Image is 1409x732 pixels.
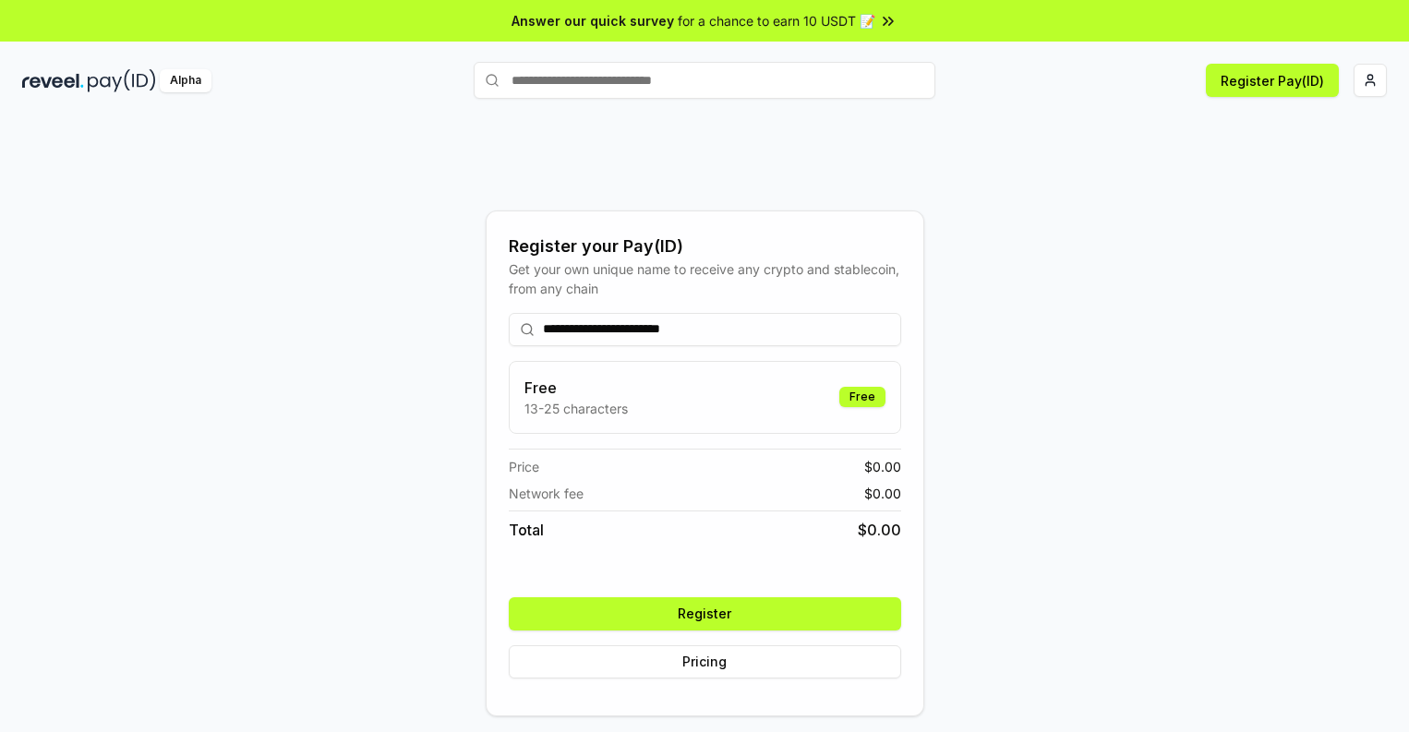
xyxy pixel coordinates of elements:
[509,259,901,298] div: Get your own unique name to receive any crypto and stablecoin, from any chain
[512,11,674,30] span: Answer our quick survey
[160,69,211,92] div: Alpha
[509,234,901,259] div: Register your Pay(ID)
[22,69,84,92] img: reveel_dark
[864,457,901,476] span: $ 0.00
[509,645,901,678] button: Pricing
[858,519,901,541] span: $ 0.00
[88,69,156,92] img: pay_id
[1206,64,1339,97] button: Register Pay(ID)
[509,519,544,541] span: Total
[509,457,539,476] span: Price
[864,484,901,503] span: $ 0.00
[524,399,628,418] p: 13-25 characters
[509,484,584,503] span: Network fee
[839,387,885,407] div: Free
[678,11,875,30] span: for a chance to earn 10 USDT 📝
[509,597,901,630] button: Register
[524,377,628,399] h3: Free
